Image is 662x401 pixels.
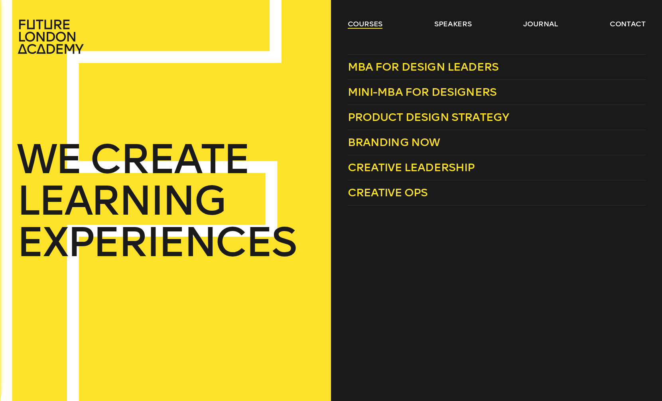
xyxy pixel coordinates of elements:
span: Mini-MBA for Designers [348,85,497,99]
a: Creative Ops [348,180,646,205]
a: courses [348,19,383,29]
a: Product Design Strategy [348,105,646,130]
span: Branding Now [348,136,440,149]
a: contact [610,19,646,29]
a: journal [523,19,558,29]
span: Creative Ops [348,186,428,199]
span: MBA for Design Leaders [348,60,499,73]
a: Mini-MBA for Designers [348,80,646,105]
a: MBA for Design Leaders [348,54,646,80]
a: speakers [434,19,471,29]
a: Creative Leadership [348,155,646,180]
span: Product Design Strategy [348,111,509,124]
span: Creative Leadership [348,161,475,174]
a: Branding Now [348,130,646,155]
